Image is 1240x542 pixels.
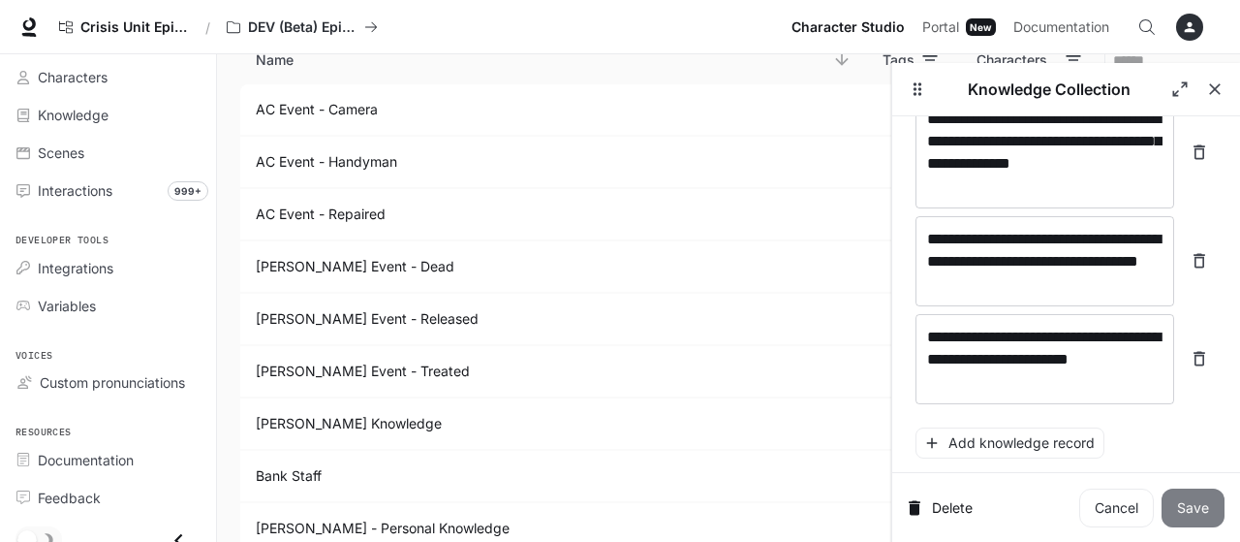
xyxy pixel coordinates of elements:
[256,100,836,119] p: AC Event - Camera
[8,98,208,132] a: Knowledge
[256,205,836,224] p: AC Event - Repaired
[38,488,101,508] span: Feedback
[8,251,208,285] a: Integrations
[38,105,108,125] span: Knowledge
[256,414,836,433] p: Alan Tiles Knowledge
[1162,489,1224,527] button: Save
[8,60,208,94] a: Characters
[40,372,185,393] span: Custom pronunciations
[976,47,1047,73] p: Characters
[8,174,208,207] a: Interactions
[908,489,974,527] button: Delete Knowledge
[8,366,208,399] a: Custom pronunciations
[38,67,108,87] span: Characters
[38,180,112,201] span: Interactions
[1079,489,1154,527] a: Cancel
[935,78,1162,101] p: Knowledge Collection
[256,466,836,486] p: Bank Staff
[1128,8,1166,47] button: Open Command Menu
[900,72,935,107] button: Drag to resize
[8,289,208,323] a: Variables
[914,45,945,76] button: Filter
[168,181,208,201] span: 999+
[256,47,294,73] p: Name
[38,143,84,163] span: Scenes
[915,428,1104,460] button: Add knowledge record
[256,362,836,381] p: Alan Event - Treated
[248,19,356,36] p: DEV (Beta) Episode 1 - Crisis Unit
[198,17,218,38] div: /
[218,8,387,47] button: All workspaces
[791,16,905,40] span: Character Studio
[1013,16,1109,40] span: Documentation
[922,16,959,40] span: Portal
[8,136,208,170] a: Scenes
[8,443,208,477] a: Documentation
[256,152,836,172] p: AC Event - Handyman
[883,47,914,73] p: Tags
[256,309,836,329] p: Alan Event - Released
[256,257,836,276] p: Alan Event - Dead
[38,296,96,316] span: Variables
[80,19,189,36] span: Crisis Unit Episode 1
[256,519,836,538] p: Bryan Warren - Personal Knowledge
[8,481,208,515] a: Feedback
[38,450,134,470] span: Documentation
[966,18,996,36] div: New
[38,258,113,278] span: Integrations
[1058,45,1089,76] button: Filter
